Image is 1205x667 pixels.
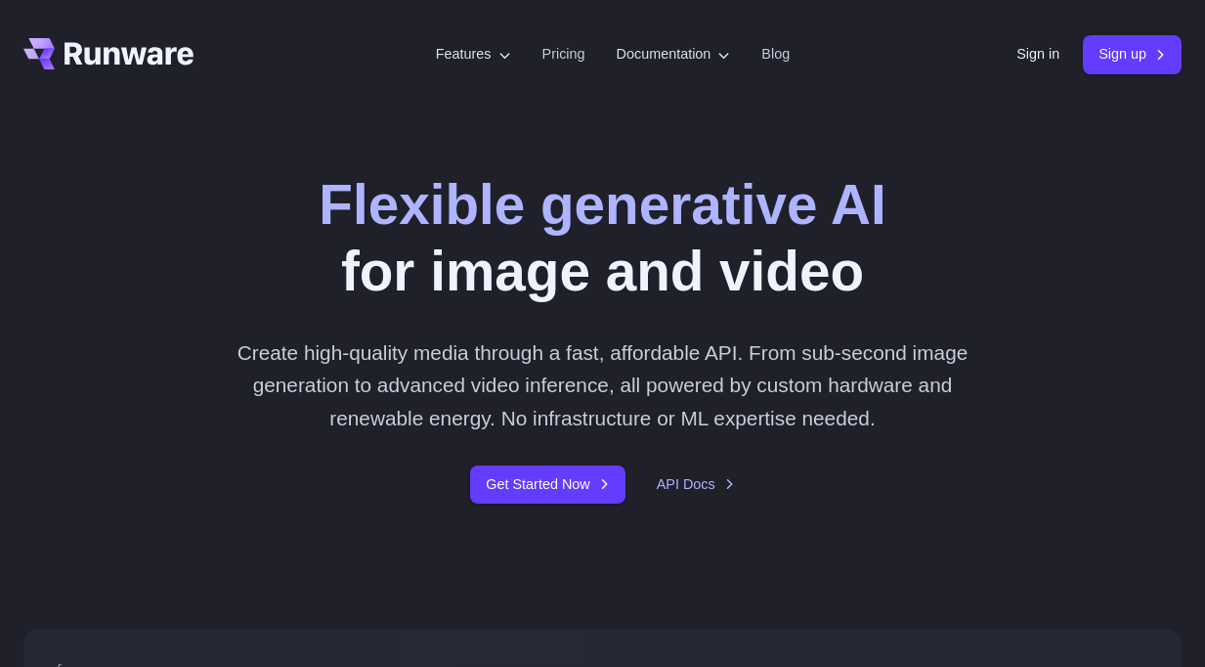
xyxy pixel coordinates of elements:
[470,466,624,504] a: Get Started Now
[23,38,194,69] a: Go to /
[617,43,731,66] label: Documentation
[657,473,735,496] a: API Docs
[436,43,511,66] label: Features
[319,174,885,236] strong: Flexible generative AI
[1083,35,1182,73] a: Sign up
[232,336,972,434] p: Create high-quality media through a fast, affordable API. From sub-second image generation to adv...
[542,43,585,66] a: Pricing
[761,43,790,66] a: Blog
[319,172,885,305] h1: for image and video
[1016,43,1059,66] a: Sign in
